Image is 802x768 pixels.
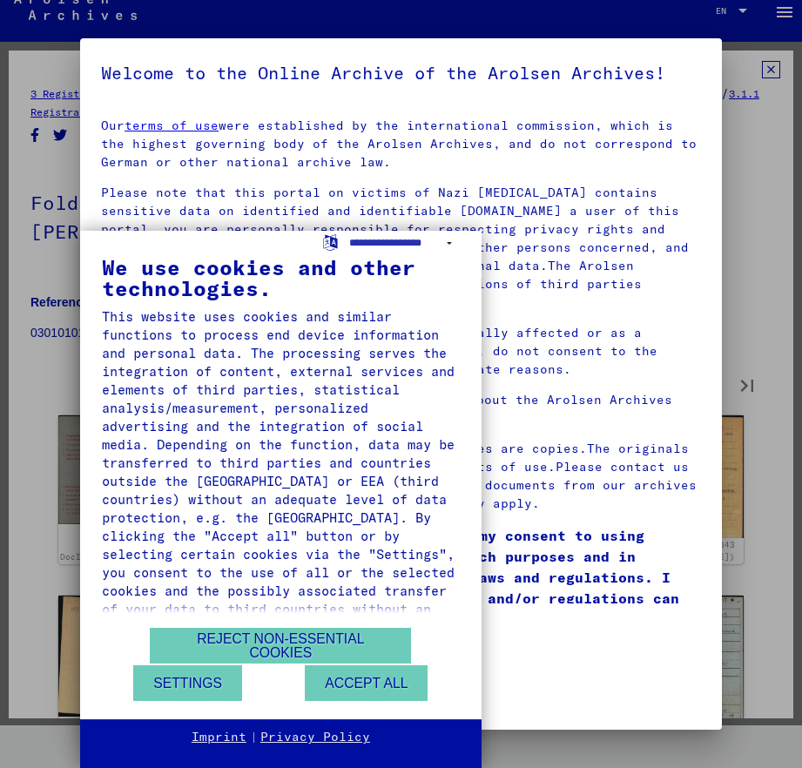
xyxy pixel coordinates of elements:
div: We use cookies and other technologies. [102,257,460,299]
button: Accept all [305,665,428,701]
div: This website uses cookies and similar functions to process end device information and personal da... [102,307,460,637]
button: Settings [133,665,242,701]
a: Privacy Policy [260,729,370,746]
a: Imprint [192,729,246,746]
button: Reject non-essential cookies [150,628,411,664]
